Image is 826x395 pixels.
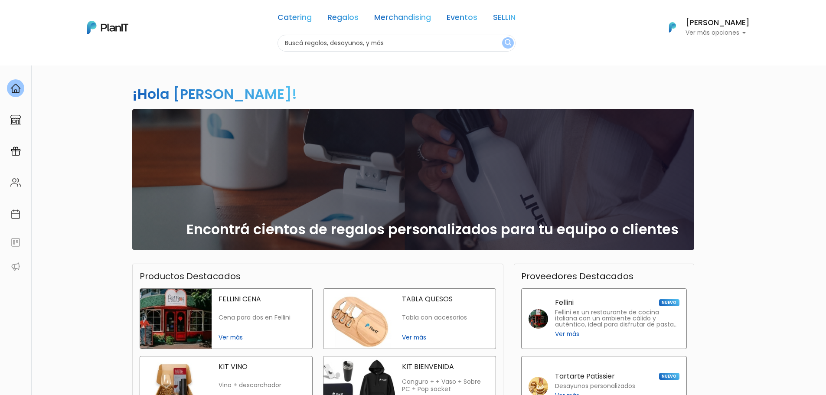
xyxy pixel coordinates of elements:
p: KIT BIENVENIDA [402,363,489,370]
h6: [PERSON_NAME] [686,19,750,27]
button: PlanIt Logo [PERSON_NAME] Ver más opciones [658,16,750,39]
span: Ver más [555,330,579,339]
a: Regalos [327,14,359,24]
h2: ¡Hola [PERSON_NAME]! [132,84,297,104]
p: FELLINI CENA [219,296,305,303]
img: search_button-432b6d5273f82d61273b3651a40e1bd1b912527efae98b1b7a1b2c0702e16a8d.svg [505,39,511,47]
p: Fellini [555,299,574,306]
img: campaigns-02234683943229c281be62815700db0a1741e53638e28bf9629b52c665b00959.svg [10,146,21,157]
h3: Proveedores Destacados [521,271,633,281]
span: NUEVO [659,299,679,306]
img: PlanIt Logo [663,18,682,37]
input: Buscá regalos, desayunos, y más [278,35,516,52]
p: Cena para dos en Fellini [219,314,305,321]
img: fellini cena [140,289,212,349]
p: Tabla con accesorios [402,314,489,321]
img: marketplace-4ceaa7011d94191e9ded77b95e3339b90024bf715f7c57f8cf31f2d8c509eaba.svg [10,114,21,125]
a: fellini cena FELLINI CENA Cena para dos en Fellini Ver más [140,288,313,349]
a: Fellini NUEVO Fellini es un restaurante de cocina italiana con un ambiente cálido y auténtico, id... [521,288,687,349]
p: Fellini es un restaurante de cocina italiana con un ambiente cálido y auténtico, ideal para disfr... [555,310,679,328]
img: people-662611757002400ad9ed0e3c099ab2801c6687ba6c219adb57efc949bc21e19d.svg [10,177,21,188]
a: Merchandising [374,14,431,24]
h3: Productos Destacados [140,271,241,281]
img: home-e721727adea9d79c4d83392d1f703f7f8bce08238fde08b1acbfd93340b81755.svg [10,83,21,94]
p: Vino + descorchador [219,382,305,389]
a: SELLIN [493,14,516,24]
img: tabla quesos [323,289,395,349]
h2: Encontrá cientos de regalos personalizados para tu equipo o clientes [186,221,679,238]
p: KIT VINO [219,363,305,370]
p: Canguro + + Vaso + Sobre PC + Pop socket [402,378,489,393]
img: fellini [529,309,548,329]
span: Ver más [219,333,305,342]
a: Eventos [447,14,477,24]
span: NUEVO [659,373,679,380]
span: Ver más [402,333,489,342]
img: feedback-78b5a0c8f98aac82b08bfc38622c3050aee476f2c9584af64705fc4e61158814.svg [10,237,21,248]
p: Ver más opciones [686,30,750,36]
img: calendar-87d922413cdce8b2cf7b7f5f62616a5cf9e4887200fb71536465627b3292af00.svg [10,209,21,219]
p: Desayunos personalizados [555,383,635,389]
p: TABLA QUESOS [402,296,489,303]
img: PlanIt Logo [87,21,128,34]
a: Catering [278,14,312,24]
p: Tartarte Patissier [555,373,615,380]
img: partners-52edf745621dab592f3b2c58e3bca9d71375a7ef29c3b500c9f145b62cc070d4.svg [10,261,21,272]
a: tabla quesos TABLA QUESOS Tabla con accesorios Ver más [323,288,496,349]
